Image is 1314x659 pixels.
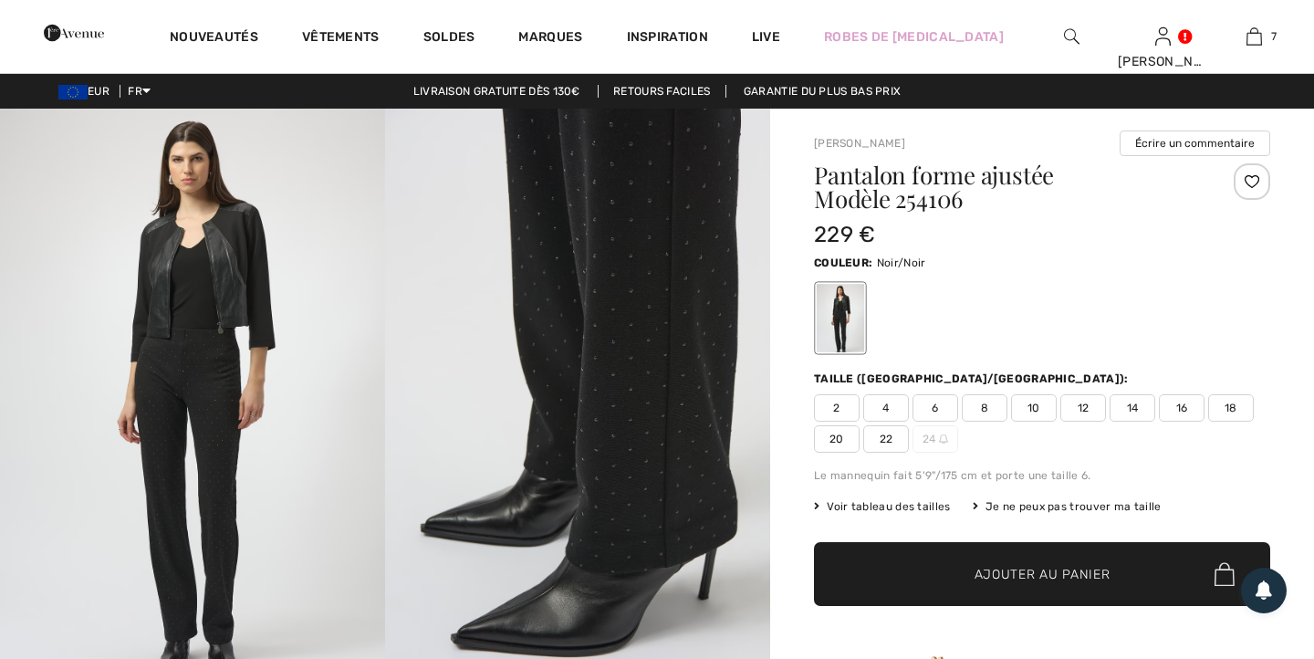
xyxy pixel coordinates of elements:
[627,29,708,48] span: Inspiration
[912,394,958,422] span: 6
[399,85,595,98] a: Livraison gratuite dès 130€
[58,85,117,98] span: EUR
[518,29,582,48] a: Marques
[302,29,380,48] a: Vêtements
[598,85,726,98] a: Retours faciles
[814,425,860,453] span: 20
[1120,131,1270,156] button: Écrire un commentaire
[814,542,1270,606] button: Ajouter au panier
[1155,26,1171,47] img: Mes infos
[912,425,958,453] span: 24
[863,394,909,422] span: 4
[44,15,104,51] img: 1ère Avenue
[939,434,948,444] img: ring-m.svg
[814,137,905,150] a: [PERSON_NAME]
[58,85,88,99] img: Euro
[814,498,951,515] span: Voir tableau des tailles
[814,163,1194,211] h1: Pantalon forme ajustée Modèle 254106
[1060,394,1106,422] span: 12
[814,222,876,247] span: 229 €
[973,498,1162,515] div: Je ne peux pas trouver ma taille
[1246,26,1262,47] img: Mon panier
[1110,394,1155,422] span: 14
[962,394,1007,422] span: 8
[814,394,860,422] span: 2
[1159,394,1204,422] span: 16
[1011,394,1057,422] span: 10
[170,29,258,48] a: Nouveautés
[814,371,1132,387] div: Taille ([GEOGRAPHIC_DATA]/[GEOGRAPHIC_DATA]):
[814,467,1270,484] div: Le mannequin fait 5'9"/175 cm et porte une taille 6.
[1208,394,1254,422] span: 18
[1064,26,1079,47] img: recherche
[824,27,1004,47] a: Robes de [MEDICAL_DATA]
[975,565,1111,584] span: Ajouter au panier
[1118,52,1207,71] div: [PERSON_NAME]
[863,425,909,453] span: 22
[1271,28,1277,45] span: 7
[1209,26,1298,47] a: 7
[817,284,864,352] div: Noir/Noir
[128,85,151,98] span: FR
[877,256,926,269] span: Noir/Noir
[729,85,916,98] a: Garantie du plus bas prix
[752,27,780,47] a: Live
[423,29,475,48] a: Soldes
[1215,562,1235,586] img: Bag.svg
[1155,27,1171,45] a: Se connecter
[814,256,872,269] span: Couleur:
